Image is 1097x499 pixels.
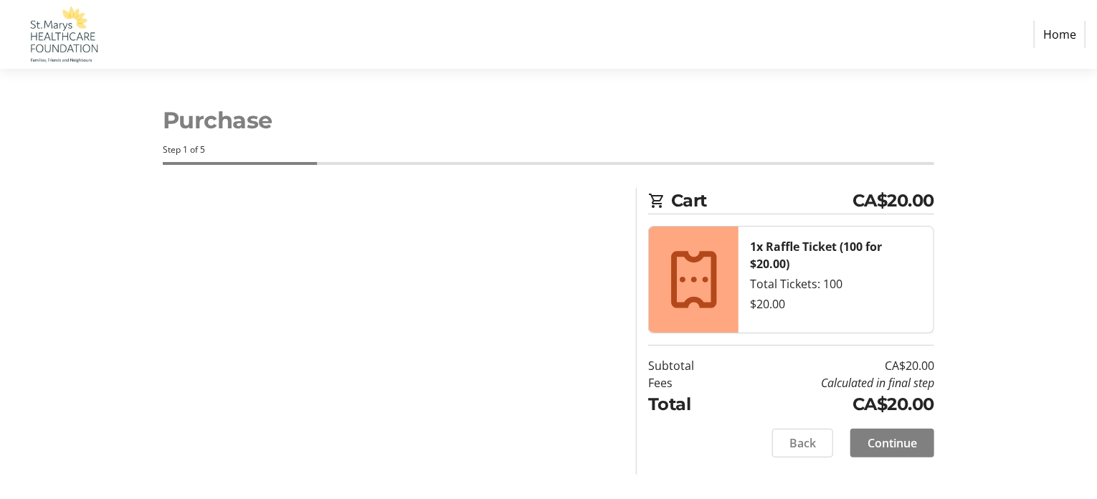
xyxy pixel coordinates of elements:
span: CA$20.00 [853,188,934,214]
div: $20.00 [750,295,922,313]
img: St. Marys Healthcare Foundation's Logo [11,6,113,63]
td: Calculated in final step [731,374,934,391]
td: Total [648,391,731,417]
span: Continue [868,434,917,452]
a: Home [1034,21,1086,48]
span: Back [789,434,816,452]
td: Subtotal [648,357,731,374]
td: CA$20.00 [731,357,934,374]
button: Continue [850,429,934,457]
button: Back [772,429,833,457]
strong: 1x Raffle Ticket (100 for $20.00) [750,239,882,272]
td: CA$20.00 [731,391,934,417]
h1: Purchase [163,103,934,138]
span: Cart [671,188,853,214]
div: Total Tickets: 100 [750,275,922,293]
td: Fees [648,374,731,391]
div: Step 1 of 5 [163,143,934,156]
